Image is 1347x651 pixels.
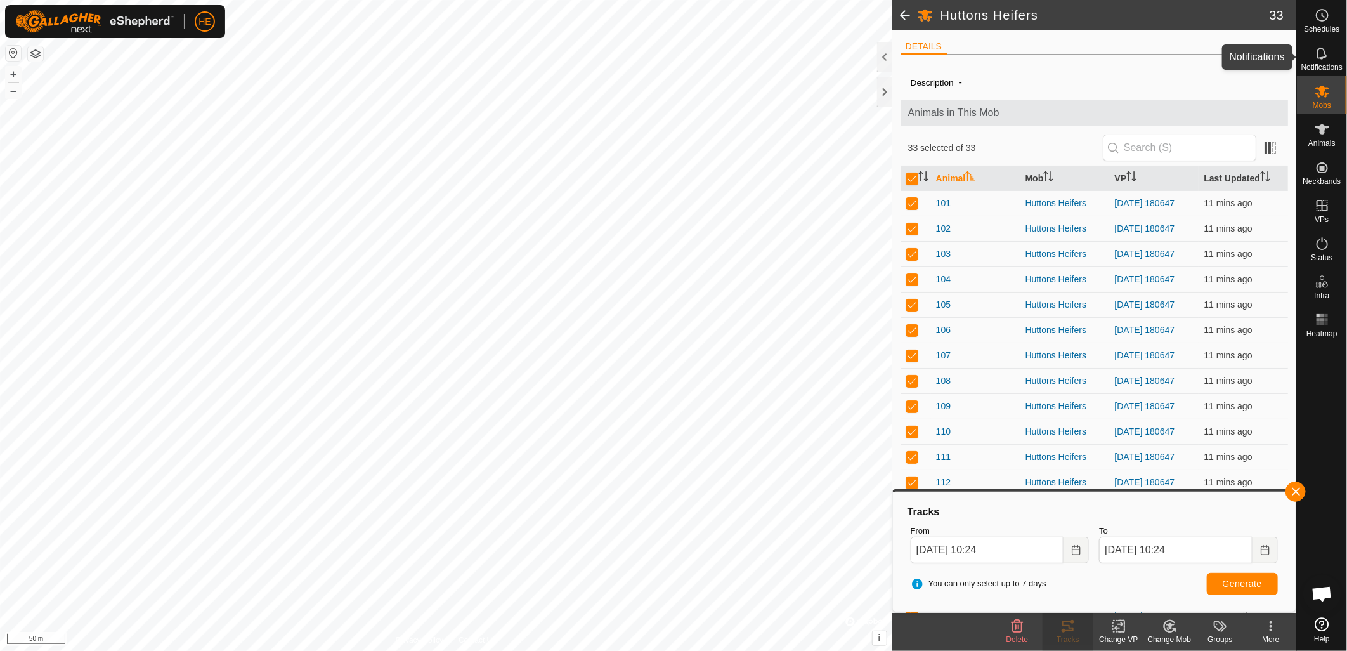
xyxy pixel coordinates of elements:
[1306,330,1337,338] span: Heatmap
[911,577,1046,590] span: You can only select up to 7 days
[1025,374,1105,388] div: Huttons Heifers
[936,197,951,210] span: 101
[965,173,975,183] p-sorticon: Activate to sort
[878,633,881,643] span: i
[940,8,1270,23] h2: Huttons Heifers
[1025,324,1105,337] div: Huttons Heifers
[1204,452,1252,462] span: 29 Aug 2025, 10:14 am
[936,324,951,337] span: 106
[1043,173,1053,183] p-sorticon: Activate to sort
[1099,525,1278,537] label: To
[1297,612,1347,648] a: Help
[873,631,887,645] button: i
[936,349,951,362] span: 107
[1204,249,1252,259] span: 29 Aug 2025, 10:14 am
[6,83,21,98] button: –
[1025,222,1105,235] div: Huttons Heifers
[936,400,951,413] span: 109
[1114,299,1175,310] a: [DATE] 180647
[936,222,951,235] span: 102
[1126,173,1136,183] p-sorticon: Activate to sort
[1260,173,1270,183] p-sorticon: Activate to sort
[1114,325,1175,335] a: [DATE] 180647
[1020,166,1110,191] th: Mob
[15,10,174,33] img: Gallagher Logo
[911,78,954,88] label: Description
[1313,102,1331,109] span: Mobs
[936,247,951,261] span: 103
[1025,450,1105,464] div: Huttons Heifers
[936,450,951,464] span: 111
[1114,274,1175,284] a: [DATE] 180647
[1025,273,1105,286] div: Huttons Heifers
[1207,573,1278,595] button: Generate
[911,525,1090,537] label: From
[936,425,951,438] span: 110
[1253,537,1278,563] button: Choose Date
[1114,401,1175,411] a: [DATE] 180647
[1314,292,1329,299] span: Infra
[1043,634,1093,645] div: Tracks
[1204,198,1252,208] span: 29 Aug 2025, 10:14 am
[931,166,1020,191] th: Animal
[1204,426,1252,437] span: 29 Aug 2025, 10:14 am
[6,46,21,61] button: Reset Map
[1114,198,1175,208] a: [DATE] 180647
[459,635,496,646] a: Contact Us
[1315,216,1329,223] span: VPs
[1204,299,1252,310] span: 29 Aug 2025, 10:14 am
[1114,477,1175,487] a: [DATE] 180647
[1314,635,1330,643] span: Help
[28,46,43,62] button: Map Layers
[1204,477,1252,487] span: 29 Aug 2025, 10:14 am
[1270,6,1284,25] span: 33
[1025,476,1105,489] div: Huttons Heifers
[198,15,211,29] span: HE
[1303,575,1341,613] a: Open chat
[1064,537,1089,563] button: Choose Date
[1195,634,1246,645] div: Groups
[1204,274,1252,284] span: 29 Aug 2025, 10:14 am
[954,72,967,93] span: -
[1025,247,1105,261] div: Huttons Heifers
[1304,25,1339,33] span: Schedules
[1025,197,1105,210] div: Huttons Heifers
[936,298,951,312] span: 105
[1301,63,1343,71] span: Notifications
[1204,223,1252,233] span: 29 Aug 2025, 10:14 am
[1025,349,1105,362] div: Huttons Heifers
[1025,400,1105,413] div: Huttons Heifers
[1204,401,1252,411] span: 29 Aug 2025, 10:14 am
[1025,425,1105,438] div: Huttons Heifers
[936,374,951,388] span: 108
[1223,579,1262,589] span: Generate
[1114,376,1175,386] a: [DATE] 180647
[1114,350,1175,360] a: [DATE] 180647
[1109,166,1199,191] th: VP
[1199,166,1288,191] th: Last Updated
[908,105,1281,121] span: Animals in This Mob
[1114,223,1175,233] a: [DATE] 180647
[1093,634,1144,645] div: Change VP
[1144,634,1195,645] div: Change Mob
[1311,254,1332,261] span: Status
[901,40,947,55] li: DETAILS
[936,476,951,489] span: 112
[908,141,1103,155] span: 33 selected of 33
[906,504,1283,520] div: Tracks
[1025,298,1105,312] div: Huttons Heifers
[1246,634,1296,645] div: More
[1204,350,1252,360] span: 29 Aug 2025, 10:14 am
[1103,135,1256,161] input: Search (S)
[1006,635,1029,644] span: Delete
[1303,178,1341,185] span: Neckbands
[6,67,21,82] button: +
[1114,452,1175,462] a: [DATE] 180647
[1114,249,1175,259] a: [DATE] 180647
[1308,140,1336,147] span: Animals
[936,273,951,286] span: 104
[1204,376,1252,386] span: 29 Aug 2025, 10:14 am
[396,635,443,646] a: Privacy Policy
[918,173,928,183] p-sorticon: Activate to sort
[1114,426,1175,437] a: [DATE] 180647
